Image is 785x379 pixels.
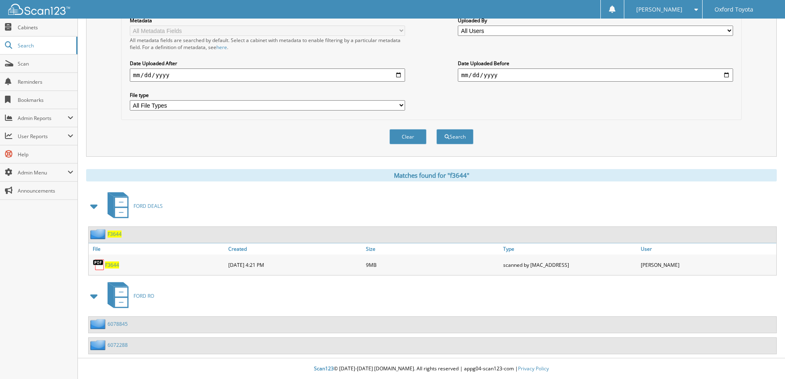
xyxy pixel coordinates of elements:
[103,190,163,222] a: FORD DEALS
[130,17,405,24] label: Metadata
[18,97,73,104] span: Bookmarks
[108,231,122,238] a: F3644
[18,78,73,85] span: Reminders
[18,133,68,140] span: User Reports
[90,340,108,350] img: folder2.png
[389,129,426,144] button: Clear
[105,261,119,268] a: F3644
[436,129,473,144] button: Search
[364,243,501,254] a: Size
[501,257,639,273] div: scanned by [MAC_ADDRESS]
[226,257,364,273] div: [DATE] 4:21 PM
[458,17,733,24] label: Uploaded By
[518,365,549,372] a: Privacy Policy
[744,339,785,379] iframe: Chat Widget
[715,7,753,12] span: Oxford Toyota
[130,92,405,99] label: File type
[78,359,785,379] div: © [DATE]-[DATE] [DOMAIN_NAME]. All rights reserved | appg04-scan123-com |
[636,7,682,12] span: [PERSON_NAME]
[108,341,128,348] a: 6072288
[458,60,733,67] label: Date Uploaded Before
[18,151,73,158] span: Help
[314,365,334,372] span: Scan123
[134,202,163,210] span: FORD DEALS
[90,319,108,329] img: folder2.png
[216,44,227,51] a: here
[458,68,733,82] input: end
[639,243,776,254] a: User
[108,320,128,327] a: 6078845
[86,169,777,181] div: Matches found for "f3644"
[18,24,73,31] span: Cabinets
[18,187,73,194] span: Announcements
[8,4,70,15] img: scan123-logo-white.svg
[130,37,405,51] div: All metadata fields are searched by default. Select a cabinet with metadata to enable filtering b...
[89,243,226,254] a: File
[18,42,72,49] span: Search
[639,257,776,273] div: [PERSON_NAME]
[134,292,154,299] span: FORD RO
[364,257,501,273] div: 9MB
[501,243,639,254] a: Type
[130,68,405,82] input: start
[18,115,68,122] span: Admin Reports
[18,169,68,176] span: Admin Menu
[130,60,405,67] label: Date Uploaded After
[103,280,154,312] a: FORD RO
[226,243,364,254] a: Created
[90,229,108,239] img: folder2.png
[93,259,105,271] img: PDF.png
[18,60,73,67] span: Scan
